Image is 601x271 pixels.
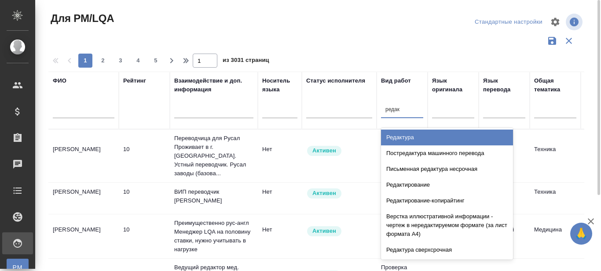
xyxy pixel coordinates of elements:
[312,146,336,155] p: Активен
[174,134,253,178] p: Переводчица для Русал Проживает в г. [GEOGRAPHIC_DATA]. Устный переводчик. Русал заводы (базова...
[114,54,128,68] button: 3
[123,76,146,85] div: Рейтинг
[530,141,581,171] td: Техника
[48,11,114,25] span: Для PM/LQA
[96,54,110,68] button: 2
[381,76,411,85] div: Вид работ
[174,219,253,254] p: Преимущественно рус-англ Менеджер LQA на половину ставки, нужно учитывать в нагрузке
[574,224,589,243] span: 🙏
[114,56,128,65] span: 3
[483,76,525,94] div: Язык перевода
[381,177,513,193] div: Редактирование
[174,188,253,205] p: ВИП переводчик [PERSON_NAME]
[312,227,336,235] p: Активен
[174,76,253,94] div: Взаимодействие и доп. информация
[377,214,428,258] td: Проверка качества перевода (LQA)
[381,145,513,161] div: Постредактура машинного перевода
[377,141,428,171] td: Последовательный перевод
[545,11,566,33] span: Настроить таблицу
[149,56,163,65] span: 5
[53,76,66,85] div: ФИО
[258,221,302,252] td: Нет
[131,56,145,65] span: 4
[381,242,513,258] div: Редактура сверхсрочная
[566,14,584,30] span: Посмотреть информацию
[306,225,372,237] div: Рядовой исполнитель: назначай с учетом рейтинга
[544,33,561,49] button: Сохранить фильтры
[381,209,513,242] div: Верстка иллюстративной информации - чертеж в нередактируемом формате (за лист формата А4)
[570,223,592,245] button: 🙏
[530,221,581,252] td: Медицина
[223,55,269,68] span: из 3031 страниц
[306,188,372,199] div: Рядовой исполнитель: назначай с учетом рейтинга
[381,130,513,145] div: Редактура
[262,76,297,94] div: Носитель языка
[258,183,302,214] td: Нет
[530,183,581,214] td: Техника
[123,145,165,154] div: перевод идеальный/почти идеальный. Ни редактор, ни корректор не нужен
[312,189,336,198] p: Активен
[48,141,119,171] td: [PERSON_NAME]
[149,54,163,68] button: 5
[123,225,165,234] div: перевод идеальный/почти идеальный. Ни редактор, ни корректор не нужен
[258,141,302,171] td: Нет
[123,188,165,196] div: перевод идеальный/почти идеальный. Ни редактор, ни корректор не нужен
[534,76,576,94] div: Общая тематика
[432,76,474,94] div: Язык оригинала
[561,33,577,49] button: Сбросить фильтры
[377,183,428,214] td: Последовательный перевод
[381,193,513,209] div: Редактирование-копирайтинг
[48,221,119,252] td: [PERSON_NAME]
[306,145,372,157] div: Рядовой исполнитель: назначай с учетом рейтинга
[306,76,365,85] div: Статус исполнителя
[48,183,119,214] td: [PERSON_NAME]
[96,56,110,65] span: 2
[381,161,513,177] div: Письменная редактура несрочная
[131,54,145,68] button: 4
[473,15,545,29] div: split button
